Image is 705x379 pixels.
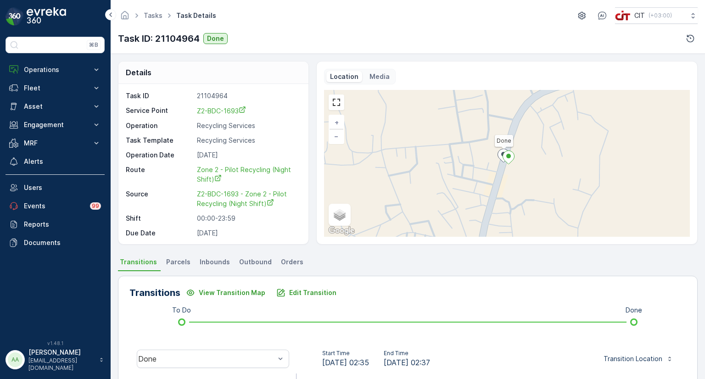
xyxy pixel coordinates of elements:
[126,189,193,208] p: Source
[120,14,130,22] a: Homepage
[6,340,105,346] span: v 1.48.1
[6,215,105,234] a: Reports
[126,150,193,160] p: Operation Date
[281,257,303,267] span: Orders
[6,97,105,116] button: Asset
[6,152,105,171] a: Alerts
[89,41,98,49] p: ⌘B
[91,202,100,210] p: 99
[24,84,86,93] p: Fleet
[126,229,193,238] p: Due Date
[271,285,342,300] button: Edit Transition
[322,350,369,357] p: Start Time
[24,157,101,166] p: Alerts
[598,351,679,366] button: Transition Location
[129,286,180,300] p: Transitions
[197,243,298,252] p: -
[6,79,105,97] button: Fleet
[6,116,105,134] button: Engagement
[6,348,105,372] button: AA[PERSON_NAME][EMAIL_ADDRESS][DOMAIN_NAME]
[239,257,272,267] span: Outbound
[6,197,105,215] a: Events99
[615,7,698,24] button: CIT(+03:00)
[27,7,66,26] img: logo_dark-DEwI_e13.png
[28,357,95,372] p: [EMAIL_ADDRESS][DOMAIN_NAME]
[144,11,162,19] a: Tasks
[197,165,298,184] a: Zone 2 - Pilot Recycling (Night Shift)
[197,121,298,130] p: Recycling Services
[197,229,298,238] p: [DATE]
[126,165,193,184] p: Route
[6,178,105,197] a: Users
[326,225,357,237] img: Google
[6,134,105,152] button: MRF
[330,72,358,81] p: Location
[180,285,271,300] button: View Transition Map
[199,288,265,297] p: View Transition Map
[197,106,298,116] a: Z2-BDC-1693
[634,11,645,20] p: CIT
[604,354,662,363] p: Transition Location
[126,67,151,78] p: Details
[626,306,642,315] p: Done
[330,129,343,143] a: Zoom Out
[197,150,298,160] p: [DATE]
[197,136,298,145] p: Recycling Services
[197,189,298,208] a: Z2-BDC-1693 - Zone 2 - Pilot Recycling (Night Shift)
[197,214,298,223] p: 00:00-23:59
[200,257,230,267] span: Inbounds
[615,11,631,21] img: cit-logo_pOk6rL0.png
[384,357,430,368] span: [DATE] 02:37
[197,190,289,207] span: Z2-BDC-1693 - Zone 2 - Pilot Recycling (Night Shift)
[207,34,224,43] p: Done
[330,95,343,109] a: View Fullscreen
[203,33,228,44] button: Done
[126,121,193,130] p: Operation
[8,352,22,367] div: AA
[289,288,336,297] p: Edit Transition
[197,91,298,100] p: 21104964
[649,12,672,19] p: ( +03:00 )
[24,238,101,247] p: Documents
[166,257,190,267] span: Parcels
[24,120,86,129] p: Engagement
[24,220,101,229] p: Reports
[28,348,95,357] p: [PERSON_NAME]
[126,136,193,145] p: Task Template
[24,201,84,211] p: Events
[197,166,293,183] span: Zone 2 - Pilot Recycling (Night Shift)
[118,32,200,45] p: Task ID: 21104964
[126,214,193,223] p: Shift
[334,132,339,140] span: −
[326,225,357,237] a: Open this area in Google Maps (opens a new window)
[24,139,86,148] p: MRF
[330,205,350,225] a: Layers
[322,357,369,368] span: [DATE] 02:35
[6,7,24,26] img: logo
[120,257,157,267] span: Transitions
[174,11,218,20] span: Task Details
[197,107,246,115] span: Z2-BDC-1693
[24,102,86,111] p: Asset
[369,72,390,81] p: Media
[24,183,101,192] p: Users
[384,350,430,357] p: End Time
[6,61,105,79] button: Operations
[6,234,105,252] a: Documents
[126,243,193,252] p: Time Window
[126,91,193,100] p: Task ID
[335,118,339,126] span: +
[126,106,193,116] p: Service Point
[330,116,343,129] a: Zoom In
[138,355,275,363] div: Done
[24,65,86,74] p: Operations
[172,306,191,315] p: To Do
